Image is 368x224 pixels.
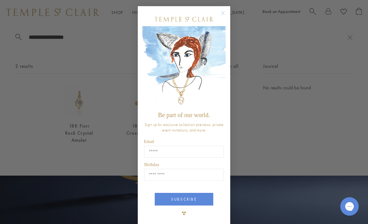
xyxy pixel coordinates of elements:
img: TSC [178,207,190,219]
iframe: Gorgias live chat messenger [337,195,362,218]
button: Close dialog [222,12,230,20]
span: Be part of our world. [158,112,210,118]
span: Birthday [144,162,159,167]
img: c4a9eb12-d91a-4d4a-8ee0-386386f4f338.jpeg [142,26,226,108]
button: SUBSCRIBE [155,193,213,206]
span: Email [144,139,154,144]
img: Temple St. Clair [155,17,213,22]
span: Sign up for exclusive collection previews, private event invitations, and more. [145,122,223,133]
input: Email [144,146,224,157]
